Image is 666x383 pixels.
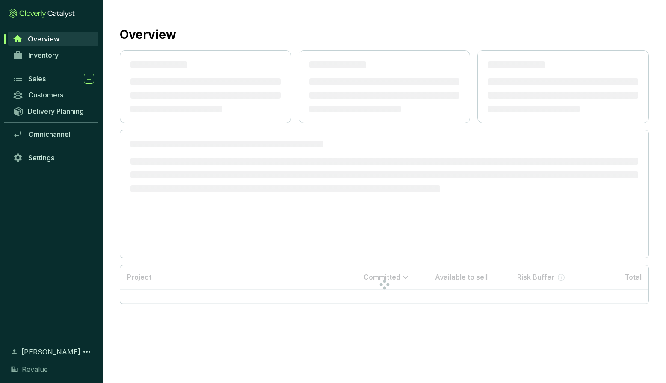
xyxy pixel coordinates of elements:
[21,347,80,357] span: [PERSON_NAME]
[9,88,98,102] a: Customers
[28,153,54,162] span: Settings
[120,26,176,44] h2: Overview
[28,91,63,99] span: Customers
[8,32,98,46] a: Overview
[9,150,98,165] a: Settings
[9,104,98,118] a: Delivery Planning
[22,364,48,374] span: Revalue
[28,51,59,59] span: Inventory
[28,35,59,43] span: Overview
[9,127,98,141] a: Omnichannel
[28,107,84,115] span: Delivery Planning
[28,130,71,138] span: Omnichannel
[9,71,98,86] a: Sales
[28,74,46,83] span: Sales
[9,48,98,62] a: Inventory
